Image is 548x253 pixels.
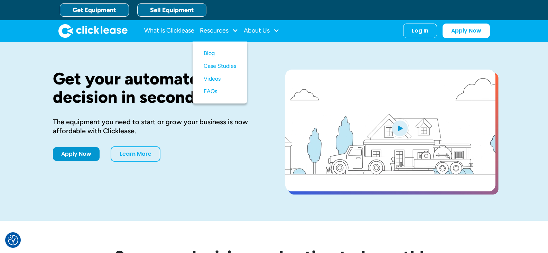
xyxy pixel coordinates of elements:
[53,70,263,106] h1: Get your automated decision in seconds.
[204,47,236,60] a: Blog
[8,235,18,245] button: Consent Preferences
[53,117,263,135] div: The equipment you need to start or grow your business is now affordable with Clicklease.
[412,27,428,34] div: Log In
[58,24,128,38] a: home
[53,147,100,161] a: Apply Now
[137,3,206,17] a: Sell Equipment
[285,70,495,191] a: open lightbox
[204,85,236,98] a: FAQs
[144,24,194,38] a: What Is Clicklease
[60,3,129,17] a: Get Equipment
[8,235,18,245] img: Revisit consent button
[204,73,236,85] a: Videos
[244,24,279,38] div: About Us
[204,60,236,73] a: Case Studies
[193,42,247,103] nav: Resources
[200,24,238,38] div: Resources
[443,24,490,38] a: Apply Now
[111,146,160,162] a: Learn More
[390,118,409,138] img: Blue play button logo on a light blue circular background
[58,24,128,38] img: Clicklease logo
